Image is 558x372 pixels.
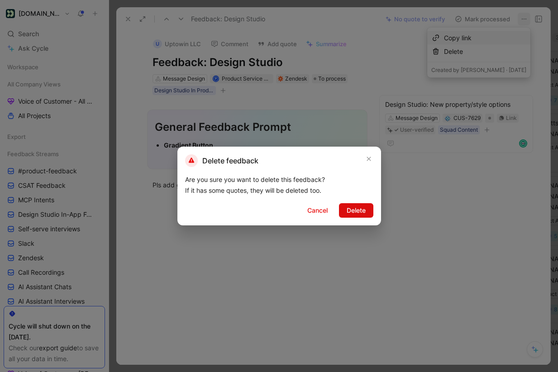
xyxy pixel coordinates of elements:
h2: Delete feedback [185,154,258,167]
div: Are you sure you want to delete this feedback? If it has some quotes, they will be deleted too. [185,174,373,196]
button: Delete [339,203,373,218]
span: Cancel [307,205,328,216]
span: Delete [347,205,366,216]
button: Cancel [300,203,335,218]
